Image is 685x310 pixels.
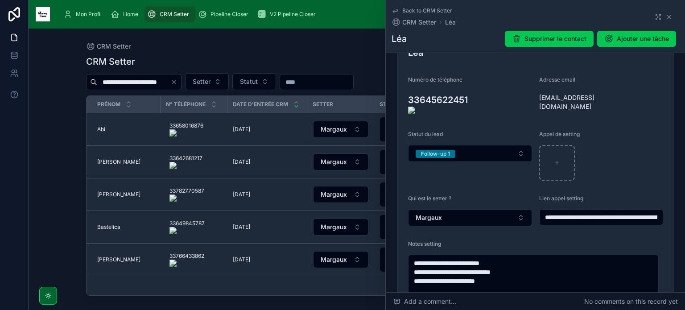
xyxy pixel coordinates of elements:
[321,157,347,166] span: Margaux
[233,191,250,198] span: [DATE]
[169,129,203,136] img: actions-icon.png
[169,220,205,227] onoff-telecom-ce-phone-number-wrapper: 33649845787
[169,122,203,129] onoff-telecom-ce-phone-number-wrapper: 33658016876
[97,158,155,165] a: [PERSON_NAME]
[233,158,250,165] span: [DATE]
[97,256,140,263] span: [PERSON_NAME]
[97,158,140,165] span: [PERSON_NAME]
[233,126,250,133] span: [DATE]
[76,11,102,18] span: Mon Profil
[166,151,222,173] a: 33642681217
[416,213,442,222] span: Margaux
[392,18,436,27] a: CRM Setter
[380,247,446,272] a: Select Button
[445,18,456,27] a: Léa
[393,297,456,306] span: Add a comment...
[169,162,202,169] img: actions-icon.png
[240,77,258,86] span: Statut
[313,186,368,203] button: Select Button
[233,158,302,165] a: [DATE]
[321,190,347,199] span: Margaux
[539,131,580,137] span: Appel de setting
[380,149,446,174] a: Select Button
[408,209,532,226] button: Select Button
[160,11,189,18] span: CRM Setter
[321,125,347,134] span: Margaux
[505,31,594,47] button: Supprimer le contact
[166,119,222,140] a: 33658016876
[233,191,302,198] a: [DATE]
[97,223,120,231] span: Bastelica
[313,153,369,171] a: Select Button
[617,34,669,43] span: Ajouter une tâche
[97,42,131,51] span: CRM Setter
[166,184,222,205] a: 33782770587
[380,215,446,240] a: Select Button
[233,256,302,263] a: [DATE]
[233,223,302,231] a: [DATE]
[169,187,204,194] onoff-telecom-ce-phone-number-wrapper: 33782770587
[166,249,222,270] a: 33766433862
[97,126,105,133] span: Abi
[169,252,204,259] onoff-telecom-ce-phone-number-wrapper: 33766433862
[392,33,407,45] h1: Léa
[169,194,204,202] img: actions-icon.png
[144,6,195,22] a: CRM Setter
[166,216,222,238] a: 33649845787
[539,76,575,83] span: Adresse email
[210,11,248,18] span: Pipeline Closer
[313,153,368,170] button: Select Button
[380,248,445,272] button: Select Button
[97,126,155,133] a: Abi
[313,251,368,268] button: Select Button
[321,255,347,264] span: Margaux
[313,120,369,138] a: Select Button
[421,150,450,158] div: Follow-up 1
[233,101,288,108] span: Date d'entrée CRM
[380,117,446,142] a: Select Button
[539,93,619,111] span: [EMAIL_ADDRESS][DOMAIN_NAME]
[380,182,446,207] a: Select Button
[408,95,468,105] onoff-telecom-ce-phone-number-wrapper: 33645622451
[392,7,452,14] a: Back to CRM Setter
[313,121,368,138] button: Select Button
[313,218,369,236] a: Select Button
[255,6,322,22] a: V2 Pipeline Closer
[408,195,451,202] span: Qui est le setter ?
[123,11,138,18] span: Home
[108,6,144,22] a: Home
[380,117,445,141] button: Select Button
[97,256,155,263] a: [PERSON_NAME]
[169,227,205,234] img: actions-icon.png
[36,7,50,21] img: App logo
[97,191,155,198] a: [PERSON_NAME]
[195,6,255,22] a: Pipeline Closer
[169,260,204,267] img: actions-icon.png
[233,126,302,133] a: [DATE]
[61,6,108,22] a: Mon Profil
[86,42,131,51] a: CRM Setter
[380,182,445,207] button: Select Button
[270,11,316,18] span: V2 Pipeline Closer
[169,155,202,161] onoff-telecom-ce-phone-number-wrapper: 33642681217
[313,251,369,269] a: Select Button
[86,55,135,68] h1: CRM Setter
[57,4,649,24] div: scrollable content
[97,191,140,198] span: [PERSON_NAME]
[313,186,369,203] a: Select Button
[233,223,250,231] span: [DATE]
[524,34,586,43] span: Supprimer le contact
[402,7,452,14] span: Back to CRM Setter
[380,150,445,174] button: Select Button
[408,131,443,137] span: Statut du lead
[402,18,436,27] span: CRM Setter
[408,76,462,83] span: Numéro de téléphone
[597,31,676,47] button: Ajouter une tâche
[408,145,532,162] button: Select Button
[233,256,250,263] span: [DATE]
[321,223,347,231] span: Margaux
[166,101,206,108] span: N° Téléphone
[380,215,445,239] button: Select Button
[170,79,181,86] button: Clear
